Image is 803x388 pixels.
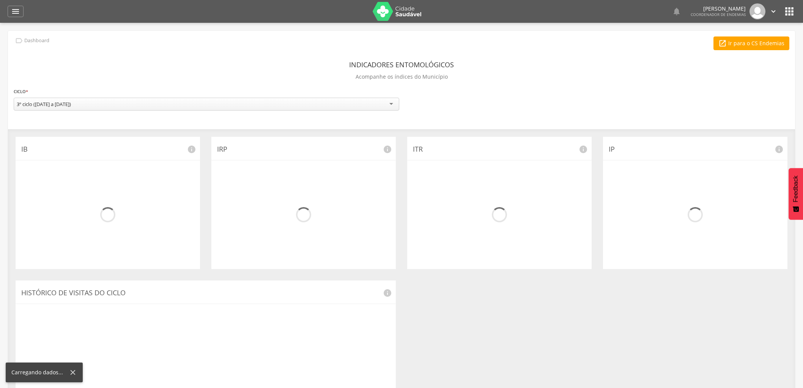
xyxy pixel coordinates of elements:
a: Ir para o CS Endemias [713,36,789,50]
p: IRP [217,144,390,154]
i:  [672,7,681,16]
i: info [579,145,588,154]
a:  [8,6,24,17]
i:  [15,36,23,45]
i:  [783,5,795,17]
p: Dashboard [24,38,49,44]
a:  [769,3,778,19]
p: IB [21,144,194,154]
p: [PERSON_NAME] [691,6,746,11]
div: Carregando dados... [11,369,69,376]
i:  [718,39,727,48]
i:  [769,7,778,16]
i: info [383,145,392,154]
p: IP [609,144,782,154]
header: Indicadores Entomológicos [349,58,454,71]
i: info [383,288,392,298]
p: Acompanhe os índices do Município [356,71,448,82]
i:  [11,7,20,16]
i: info [187,145,196,154]
div: 3º ciclo ([DATE] a [DATE]) [17,101,71,108]
i: info [775,145,784,154]
span: Feedback [792,176,799,202]
label: Ciclo [14,87,28,96]
span: Coordenador de Endemias [691,12,746,17]
a:  [672,3,681,19]
p: Histórico de Visitas do Ciclo [21,288,390,298]
p: ITR [413,144,586,154]
button: Feedback - Mostrar pesquisa [789,168,803,220]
